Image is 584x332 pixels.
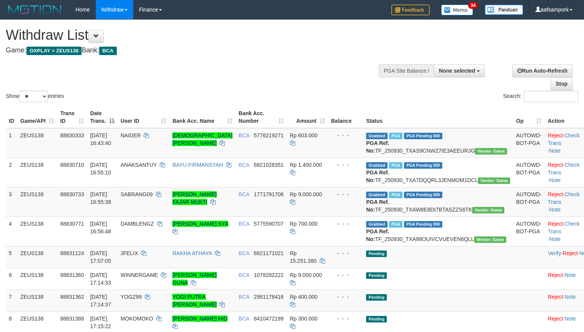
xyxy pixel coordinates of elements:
a: [PERSON_NAME] FAJAR MUKTI [172,191,216,205]
a: Check Trans [548,162,579,176]
td: AUTOWD-BOT-PGA [513,158,545,187]
a: [PERSON_NAME] GUNA [172,272,216,286]
span: Copy 6821171021 to clipboard [254,250,284,256]
span: Pending [366,316,387,322]
span: Rp 700.000 [290,221,317,227]
span: PGA Pending [404,192,442,198]
td: AUTOWD-BOT-PGA [513,187,545,216]
td: 4 [6,216,17,246]
span: Grabbed [366,192,388,198]
a: Note [549,148,561,154]
a: Reject [548,316,563,322]
a: Reject [548,132,563,138]
img: panduan.png [485,5,523,15]
td: AUTOWD-BOT-PGA [513,216,545,246]
span: Marked by aafsolysreylen [389,221,402,228]
span: BCA [239,221,249,227]
a: Reject [548,272,563,278]
span: Marked by aafsolysreylen [389,192,402,198]
div: - - - [331,271,360,279]
span: [DATE] 16:56:48 [90,221,111,234]
a: [DEMOGRAPHIC_DATA][PERSON_NAME] [172,132,232,146]
span: Vendor URL: https://trx31.1velocity.biz [474,236,506,243]
td: AUTOWD-BOT-PGA [513,128,545,158]
img: Feedback.jpg [391,5,430,15]
div: - - - [331,220,360,228]
span: Grabbed [366,221,388,228]
b: PGA Ref. No: [366,140,389,154]
span: NAIDER [121,132,141,138]
span: Copy 5776219271 to clipboard [254,132,284,138]
a: Reject [548,294,563,300]
span: [DATE] 17:14:33 [90,272,111,286]
th: Amount: activate to sort column ascending [287,106,328,128]
a: Reject [548,221,563,227]
span: BCA [99,47,116,55]
span: Copy 1078282222 to clipboard [254,272,284,278]
span: 88830771 [60,221,84,227]
span: [DATE] 16:55:38 [90,191,111,205]
td: ZEUS138 [17,128,57,158]
span: Rp 9.000.000 [290,191,322,197]
span: 88831124 [60,250,84,256]
a: [PERSON_NAME] HID [172,316,227,322]
span: Grabbed [366,133,388,139]
a: Check Trans [548,132,579,146]
span: PGA Pending [404,162,442,169]
a: [PERSON_NAME] SYA [172,221,228,227]
td: ZEUS138 [17,158,57,187]
span: OXPLAY > ZEUS138 [26,47,82,55]
td: ZEUS138 [17,290,57,311]
span: [DATE] 16:43:40 [90,132,111,146]
span: Rp 15.251.380 [290,250,317,264]
span: WINNERGAME [121,272,158,278]
span: BCA [239,191,249,197]
span: BCA [239,250,249,256]
h4: Game: Bank: [6,47,382,54]
a: Run Auto-Refresh [512,64,573,77]
span: Rp 1.400.000 [290,162,322,168]
a: Note [549,177,561,183]
span: 88830710 [60,162,84,168]
span: SABRANG09 [121,191,153,197]
a: Note [564,316,576,322]
td: ZEUS138 [17,246,57,268]
span: Copy 6821028351 to clipboard [254,162,284,168]
span: Copy 5775590707 to clipboard [254,221,284,227]
span: Rp 9.000.000 [290,272,322,278]
span: 88831388 [60,316,84,322]
div: PGA Site Balance / [379,64,434,77]
img: MOTION_logo.png [6,4,64,15]
td: TF_250930_TXA7DQQRL3JENMOM1DCL [363,158,513,187]
a: Note [549,207,561,213]
b: PGA Ref. No: [366,199,389,213]
span: DAMBLENGZ [121,221,154,227]
span: Pending [366,251,387,257]
span: Vendor URL: https://trx31.1velocity.biz [475,148,507,155]
label: Search: [503,91,578,102]
span: Rp 400.000 [290,294,317,300]
span: PGA Pending [404,133,442,139]
td: ZEUS138 [17,216,57,246]
div: - - - [331,132,360,139]
td: ZEUS138 [17,268,57,290]
td: 7 [6,290,17,311]
b: PGA Ref. No: [366,169,389,183]
a: RAKHA ATHAYA [172,250,212,256]
td: 2 [6,158,17,187]
span: ANAKSANTUY [121,162,157,168]
td: TF_250930_TXAW8E8DI7BTASZZS6TK [363,187,513,216]
a: YOGI PUTRA [PERSON_NAME] [172,294,216,308]
h1: Withdraw List [6,28,382,43]
span: 88831360 [60,272,84,278]
label: Show entries [6,91,64,102]
span: BCA [239,272,249,278]
span: JFELIX [121,250,138,256]
span: Rp 300.000 [290,316,317,322]
span: [DATE] 17:07:05 [90,250,111,264]
span: Pending [366,294,387,301]
a: Note [564,272,576,278]
span: 88831362 [60,294,84,300]
span: Copy 1771791706 to clipboard [254,191,284,197]
th: Game/API: activate to sort column ascending [17,106,57,128]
